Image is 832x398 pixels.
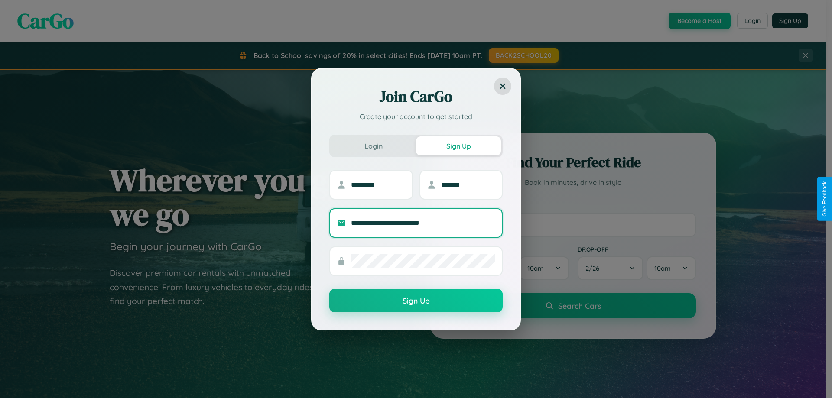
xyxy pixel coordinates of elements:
p: Create your account to get started [329,111,503,122]
button: Login [331,136,416,155]
div: Give Feedback [822,181,828,217]
h2: Join CarGo [329,86,503,107]
button: Sign Up [329,289,503,312]
button: Sign Up [416,136,501,155]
